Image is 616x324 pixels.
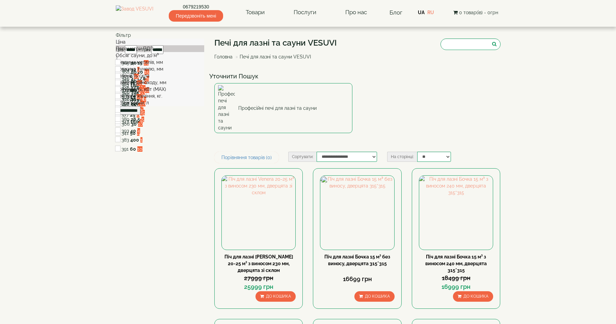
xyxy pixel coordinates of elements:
[425,254,487,273] a: Піч для лазні Бочка 15 м³ з виносом 240 мм, дверцята 315*315
[365,294,390,299] span: До кошика
[141,107,143,113] span: 5
[141,117,144,122] span: 5
[320,176,394,249] img: Піч для лазні Бочка 15 м³ без виносу, дверцята 315*315
[122,146,129,152] span: 391
[116,45,205,52] div: Параметри ПДЛ
[130,146,136,152] label: 60
[169,3,223,10] a: 0679219530
[322,177,328,184] img: gift
[116,93,205,99] div: Рек. вага каміння, кг.
[116,66,205,72] div: Довжина тунелю, мм
[239,5,271,20] a: Товари
[214,152,279,163] a: Порівняння товарів (0)
[169,10,223,22] span: Передзвоніть мені
[130,136,139,143] label: 400
[116,86,205,93] div: Потужність, кВт (MAX)
[224,254,293,273] a: Піч для лазні [PERSON_NAME] 20-25 м³ з виносом 230 мм, дверцята зі склом
[218,85,235,131] img: Професійні печі для лазні та сауни
[451,9,500,16] button: 0 товар(ів) - 0грн
[116,72,205,79] div: Наявність скла
[137,146,142,152] span: 10
[418,10,425,15] a: UA
[116,59,205,66] div: Товщини металів, мм
[131,116,140,123] label: 26.5
[463,294,488,299] span: До кошика
[214,39,337,47] h1: Печі для лазні та сауни VESUVI
[266,294,291,299] span: До кошика
[116,79,205,86] div: Діаметр димоходу, мм
[116,52,205,59] div: Обсяг сауни, до м³
[222,176,295,249] img: Піч для лазні Venera 20-25 м³ з виносом 230 мм, дверцята зі склом
[214,83,352,133] a: Професійні печі для лазні та сауни Професійні печі для лазні та сауни
[122,117,129,122] span: 389
[130,127,136,134] label: 40
[116,32,205,39] div: Фільтр
[209,73,506,80] h4: Уточнити Пошук
[419,282,493,291] div: 16999 грн
[116,39,205,45] div: Ціна
[122,137,129,143] span: 383
[214,54,233,59] a: Головна
[221,282,296,291] div: 25999 грн
[427,10,434,15] a: RU
[459,10,498,15] span: 0 товар(ів) - 0грн
[419,176,493,249] img: Піч для лазні Бочка 15 м³ з виносом 240 мм, дверцята 315*315
[234,53,311,60] li: Печі для лазні та сауни VESUVI
[354,291,395,302] button: До кошика
[324,254,390,266] a: Піч для лазні Бочка 15 м³ без виносу, дверцята 315*315
[390,9,402,16] a: Блог
[387,152,417,162] label: На сторінці:
[256,291,296,302] button: До кошика
[116,5,153,20] img: Завод VESUVI
[116,99,205,106] div: Об'єм топки, л
[137,128,140,133] span: 4
[288,152,317,162] label: Сортувати:
[221,274,296,282] div: 27999 грн
[320,275,394,283] div: 16699 грн
[339,5,374,20] a: Про нас
[287,5,323,20] a: Послуги
[140,137,142,143] span: 1
[419,274,493,282] div: 18499 грн
[453,291,493,302] button: До кошика
[122,128,129,133] span: 393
